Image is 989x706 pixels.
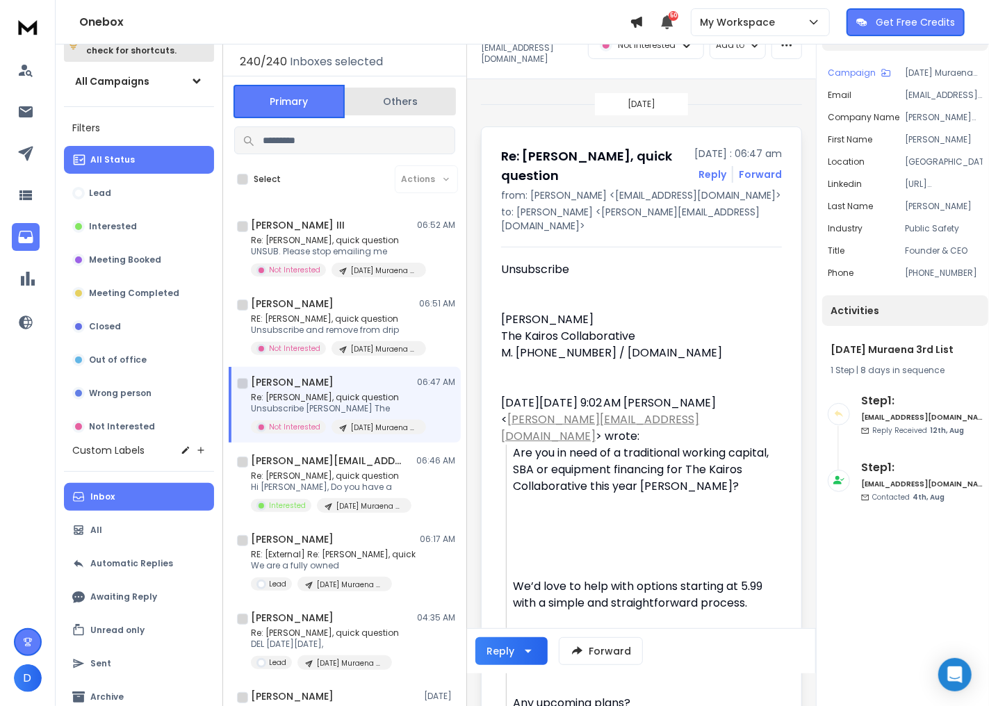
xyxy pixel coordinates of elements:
[861,479,983,489] h6: [EMAIL_ADDRESS][DOMAIN_NAME]
[905,201,983,212] p: [PERSON_NAME]
[251,325,418,336] p: Unsubscribe and remove from drip
[618,40,676,51] p: Not Interested
[251,532,334,546] h1: [PERSON_NAME]
[64,313,214,340] button: Closed
[89,188,111,199] p: Lead
[64,213,214,240] button: Interested
[89,354,147,366] p: Out of office
[559,637,643,665] button: Forward
[501,205,782,233] p: to: [PERSON_NAME] <[PERSON_NAME][EMAIL_ADDRESS][DOMAIN_NAME]>
[345,86,456,117] button: Others
[72,443,145,457] h3: Custom Labels
[64,246,214,274] button: Meeting Booked
[64,179,214,207] button: Lead
[269,579,286,589] p: Lead
[64,650,214,678] button: Sent
[64,583,214,611] button: Awaiting Reply
[424,691,455,702] p: [DATE]
[90,591,157,602] p: Awaiting Reply
[64,146,214,174] button: All Status
[861,459,983,476] h6: Step 1 :
[481,42,580,65] p: [EMAIL_ADDRESS][DOMAIN_NAME]
[905,90,983,101] p: [EMAIL_ADDRESS][DOMAIN_NAME]
[847,8,965,36] button: Get Free Credits
[669,11,678,21] span: 50
[269,657,286,668] p: Lead
[351,265,418,276] p: [DATE] Muraena 3rd List
[872,425,964,436] p: Reply Received
[90,625,145,636] p: Unread only
[739,167,782,181] div: Forward
[831,364,854,376] span: 1 Step
[913,492,945,502] span: 4th, Aug
[828,201,873,212] p: Last Name
[269,422,320,432] p: Not Interested
[64,379,214,407] button: Wrong person
[828,179,862,190] p: linkedin
[501,188,782,202] p: from: [PERSON_NAME] <[EMAIL_ADDRESS][DOMAIN_NAME]>
[828,156,865,167] p: location
[251,549,416,560] p: RE: [External] Re: [PERSON_NAME], quick
[501,395,771,445] div: [DATE][DATE] 9:02 AM [PERSON_NAME] < > wrote:
[336,501,403,511] p: [DATE] Muraena 3rd List
[694,147,782,161] p: [DATE] : 06:47 am
[269,343,320,354] p: Not Interested
[828,223,863,234] p: industry
[905,156,983,167] p: [GEOGRAPHIC_DATA]
[828,67,876,79] p: Campaign
[831,365,980,376] div: |
[89,221,137,232] p: Interested
[475,637,548,665] button: Reply
[416,455,455,466] p: 06:46 AM
[14,664,42,692] button: D
[628,99,655,110] p: [DATE]
[251,297,334,311] h1: [PERSON_NAME]
[501,295,771,361] div: [PERSON_NAME] The Kairos Collaborative M. [PHONE_NUMBER] / [DOMAIN_NAME]
[905,245,983,256] p: Founder & CEO
[251,235,418,246] p: Re: [PERSON_NAME], quick question
[251,627,399,639] p: Re: [PERSON_NAME], quick question
[828,112,899,123] p: Company Name
[90,154,135,165] p: All Status
[905,112,983,123] p: [PERSON_NAME] First Response Systems
[90,658,111,669] p: Sent
[351,344,418,354] p: [DATE] Muraena 3rd List
[501,411,699,444] a: [PERSON_NAME][EMAIL_ADDRESS][DOMAIN_NAME]
[269,265,320,275] p: Not Interested
[251,560,416,571] p: We are a fully owned
[905,223,983,234] p: Public Safety
[64,483,214,511] button: Inbox
[251,392,418,403] p: Re: [PERSON_NAME], quick question
[317,658,384,668] p: [DATE] Muraena 3rd List
[90,691,124,703] p: Archive
[89,254,161,265] p: Meeting Booked
[905,134,983,145] p: [PERSON_NAME]
[240,54,287,70] span: 240 / 240
[938,658,972,691] div: Open Intercom Messenger
[828,268,853,279] p: Phone
[831,343,980,356] h1: [DATE] Muraena 3rd List
[861,393,983,409] h6: Step 1 :
[90,525,102,536] p: All
[254,174,281,185] label: Select
[251,689,334,703] h1: [PERSON_NAME]
[930,425,964,436] span: 12th, Aug
[89,288,179,299] p: Meeting Completed
[234,85,345,118] button: Primary
[79,14,630,31] h1: Onebox
[14,14,42,40] img: logo
[64,67,214,95] button: All Campaigns
[501,261,771,361] div: Unsubscribe
[351,422,418,433] p: [DATE] Muraena 3rd List
[828,245,844,256] p: title
[251,403,418,414] p: Unsubscribe [PERSON_NAME] The
[828,134,872,145] p: First Name
[251,482,411,493] p: Hi [PERSON_NAME], Do you have a
[89,388,152,399] p: Wrong person
[64,413,214,441] button: Not Interested
[905,179,983,190] p: [URL][DOMAIN_NAME]
[251,454,404,468] h1: [PERSON_NAME][EMAIL_ADDRESS][DOMAIN_NAME]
